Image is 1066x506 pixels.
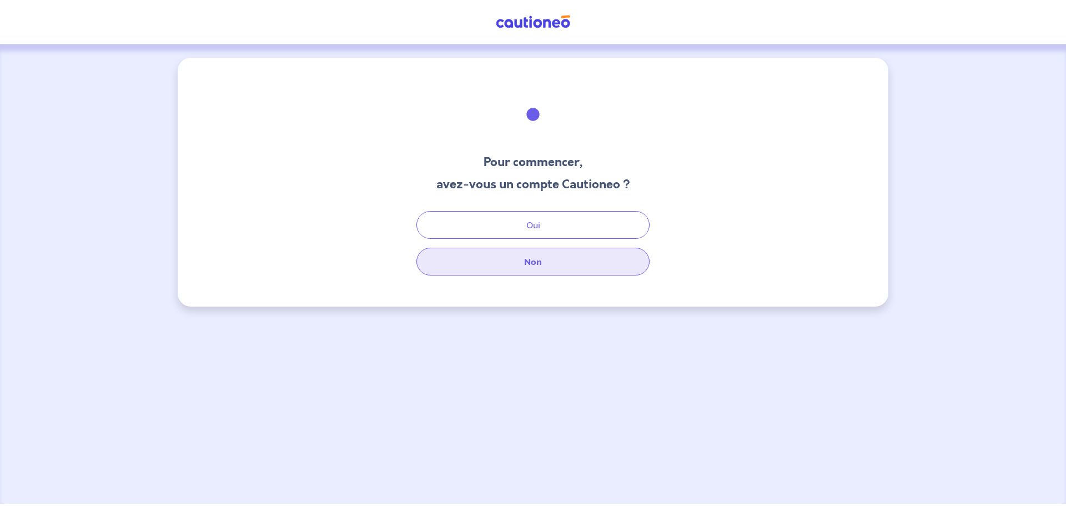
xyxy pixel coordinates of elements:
[416,211,650,239] button: Oui
[436,153,630,171] h3: Pour commencer,
[503,84,563,144] img: illu_welcome.svg
[416,248,650,275] button: Non
[436,176,630,193] h3: avez-vous un compte Cautioneo ?
[491,15,575,29] img: Cautioneo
